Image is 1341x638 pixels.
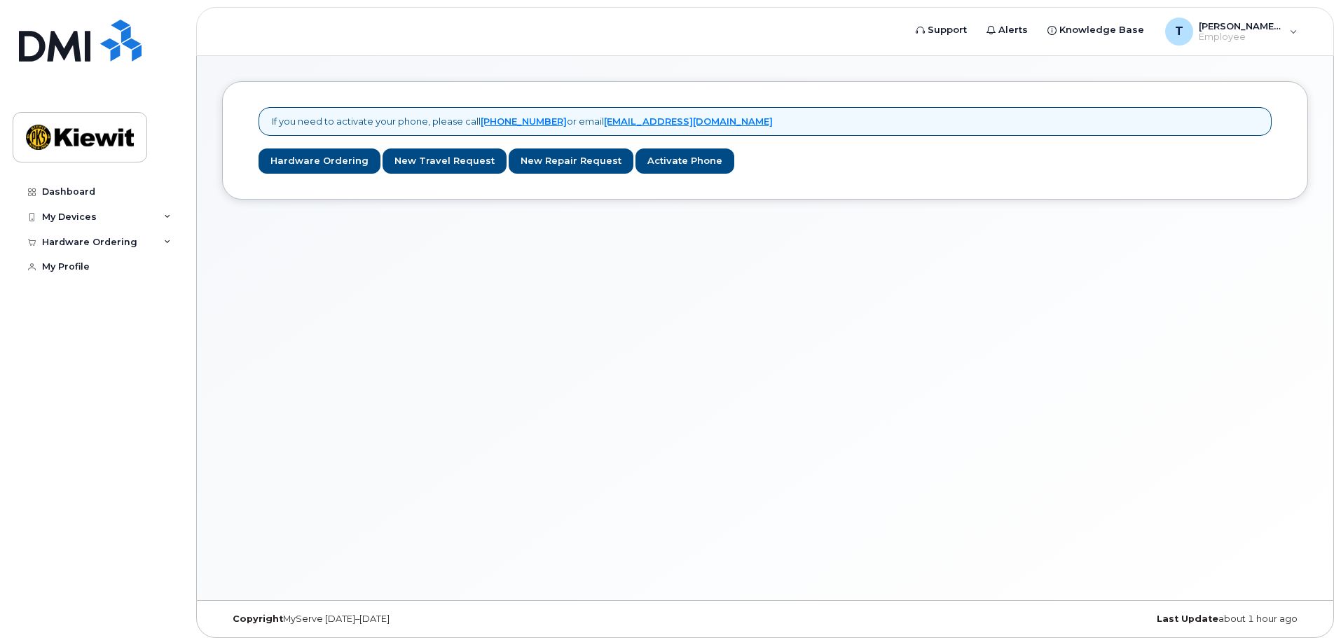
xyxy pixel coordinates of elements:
a: [EMAIL_ADDRESS][DOMAIN_NAME] [604,116,773,127]
a: New Repair Request [509,148,633,174]
div: MyServe [DATE]–[DATE] [222,613,584,625]
strong: Copyright [233,613,283,624]
a: New Travel Request [383,148,507,174]
p: If you need to activate your phone, please call or email [272,115,773,128]
strong: Last Update [1157,613,1218,624]
div: about 1 hour ago [946,613,1308,625]
a: Activate Phone [635,148,734,174]
a: Hardware Ordering [259,148,380,174]
a: [PHONE_NUMBER] [481,116,567,127]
